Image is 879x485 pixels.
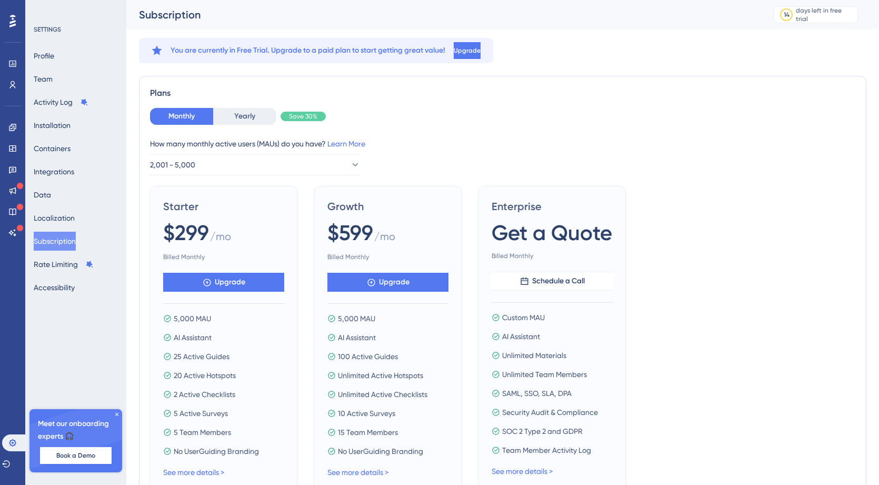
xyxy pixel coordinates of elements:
[56,451,95,460] span: Book a Demo
[163,199,284,214] span: Starter
[338,407,395,420] span: 10 Active Surveys
[34,70,53,88] button: Team
[174,407,228,420] span: 5 Active Surveys
[34,185,51,204] button: Data
[34,139,71,158] button: Containers
[327,140,365,148] a: Learn More
[34,46,54,65] button: Profile
[379,276,409,289] span: Upgrade
[327,273,448,292] button: Upgrade
[327,218,373,248] span: $599
[163,253,284,261] span: Billed Monthly
[34,93,88,112] button: Activity Log
[40,447,112,464] button: Book a Demo
[34,25,119,34] div: SETTINGS
[338,312,375,325] span: 5,000 MAU
[338,350,398,363] span: 100 Active Guides
[34,116,71,135] button: Installation
[492,199,613,214] span: Enterprise
[327,253,448,261] span: Billed Monthly
[215,276,245,289] span: Upgrade
[174,331,212,344] span: AI Assistant
[338,369,423,382] span: Unlimited Active Hotspots
[502,444,591,457] span: Team Member Activity Log
[289,112,317,121] span: Save 30%
[38,418,114,443] span: Meet our onboarding experts 🎧
[327,468,388,477] a: See more details >
[163,468,224,477] a: See more details >
[213,108,276,125] button: Yearly
[34,232,76,251] button: Subscription
[210,229,231,249] span: / mo
[150,159,195,171] span: 2,001 - 5,000
[34,162,74,181] button: Integrations
[502,425,583,438] span: SOC 2 Type 2 and GDPR
[492,218,612,248] span: Get a Quote
[150,87,855,100] div: Plans
[532,275,585,288] span: Schedule a Call
[174,312,211,325] span: 5,000 MAU
[174,426,231,439] span: 5 Team Members
[338,388,427,401] span: Unlimited Active Checklists
[502,311,545,324] span: Custom MAU
[171,44,445,57] span: You are currently in Free Trial. Upgrade to a paid plan to start getting great value!
[502,368,587,381] span: Unlimited Team Members
[150,108,213,125] button: Monthly
[502,387,572,400] span: SAML, SSO, SLA, DPA
[174,445,259,458] span: No UserGuiding Branding
[34,255,94,274] button: Rate Limiting
[784,11,790,19] div: 14
[796,6,854,23] div: days left in free trial
[835,443,866,475] iframe: UserGuiding AI Assistant Launcher
[502,349,566,362] span: Unlimited Materials
[338,331,376,344] span: AI Assistant
[163,273,284,292] button: Upgrade
[327,199,448,214] span: Growth
[34,278,75,297] button: Accessibility
[150,137,855,150] div: How many monthly active users (MAUs) do you have?
[174,369,236,382] span: 20 Active Hotspots
[492,272,613,291] button: Schedule a Call
[374,229,395,249] span: / mo
[174,388,235,401] span: 2 Active Checklists
[454,42,481,59] button: Upgrade
[338,445,423,458] span: No UserGuiding Branding
[492,467,553,476] a: See more details >
[163,218,209,248] span: $299
[502,330,540,343] span: AI Assistant
[502,406,598,419] span: Security Audit & Compliance
[492,252,613,260] span: Billed Monthly
[454,46,481,55] span: Upgrade
[139,7,747,22] div: Subscription
[338,426,398,439] span: 15 Team Members
[34,209,75,227] button: Localization
[174,350,229,363] span: 25 Active Guides
[150,154,361,175] button: 2,001 - 5,000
